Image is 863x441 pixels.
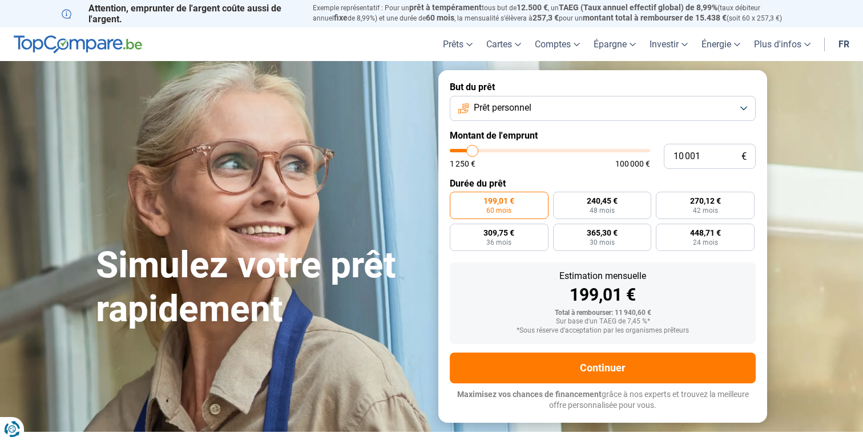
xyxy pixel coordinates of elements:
span: prêt à tempérament [409,3,482,12]
span: 12.500 € [517,3,548,12]
label: Montant de l'emprunt [450,130,756,141]
button: Prêt personnel [450,96,756,121]
div: *Sous réserve d'acceptation par les organismes prêteurs [459,327,747,335]
a: Investir [643,27,695,61]
a: Comptes [528,27,587,61]
span: Prêt personnel [474,102,531,114]
label: But du prêt [450,82,756,92]
button: Continuer [450,353,756,383]
span: 257,3 € [533,13,559,22]
p: Attention, emprunter de l'argent coûte aussi de l'argent. [62,3,299,25]
div: Total à rembourser: 11 940,60 € [459,309,747,317]
span: 48 mois [590,207,615,214]
span: € [741,152,747,161]
p: Exemple représentatif : Pour un tous but de , un (taux débiteur annuel de 8,99%) et une durée de ... [313,3,801,23]
span: Maximisez vos chances de financement [457,390,602,399]
div: 199,01 € [459,286,747,304]
span: 448,71 € [690,229,721,237]
a: Énergie [695,27,747,61]
a: Cartes [479,27,528,61]
span: 30 mois [590,239,615,246]
span: 1 250 € [450,160,475,168]
span: montant total à rembourser de 15.438 € [583,13,727,22]
h1: Simulez votre prêt rapidement [96,244,425,331]
a: Épargne [587,27,643,61]
span: 270,12 € [690,197,721,205]
span: 36 mois [486,239,511,246]
span: 240,45 € [587,197,618,205]
a: Prêts [436,27,479,61]
a: fr [832,27,856,61]
span: 60 mois [426,13,454,22]
span: 100 000 € [615,160,650,168]
span: fixe [334,13,348,22]
span: 309,75 € [483,229,514,237]
span: 199,01 € [483,197,514,205]
div: Sur base d'un TAEG de 7,45 %* [459,318,747,326]
span: 60 mois [486,207,511,214]
span: 42 mois [693,207,718,214]
label: Durée du prêt [450,178,756,189]
span: 365,30 € [587,229,618,237]
div: Estimation mensuelle [459,272,747,281]
span: TAEG (Taux annuel effectif global) de 8,99% [559,3,717,12]
img: TopCompare [14,35,142,54]
span: 24 mois [693,239,718,246]
a: Plus d'infos [747,27,817,61]
p: grâce à nos experts et trouvez la meilleure offre personnalisée pour vous. [450,389,756,411]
